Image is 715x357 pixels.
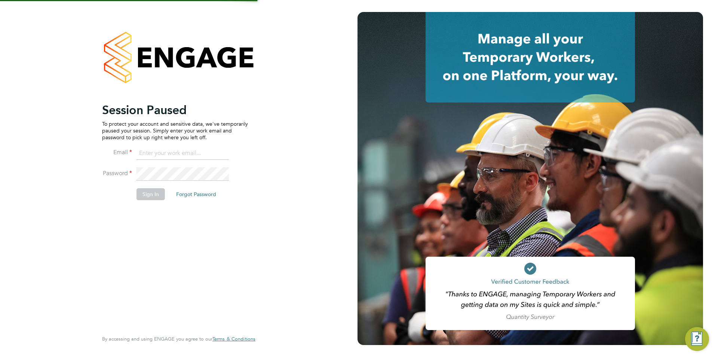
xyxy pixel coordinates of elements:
label: Password [102,170,132,177]
p: To protect your account and sensitive data, we've temporarily paused your session. Simply enter y... [102,120,248,141]
label: Email [102,149,132,156]
button: Sign In [136,188,165,200]
button: Engage Resource Center [685,327,709,351]
h2: Session Paused [102,103,248,118]
input: Enter your work email... [136,147,229,160]
span: By accessing and using ENGAGE you agree to our [102,336,255,342]
a: Terms & Conditions [212,336,255,342]
button: Forgot Password [170,188,222,200]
